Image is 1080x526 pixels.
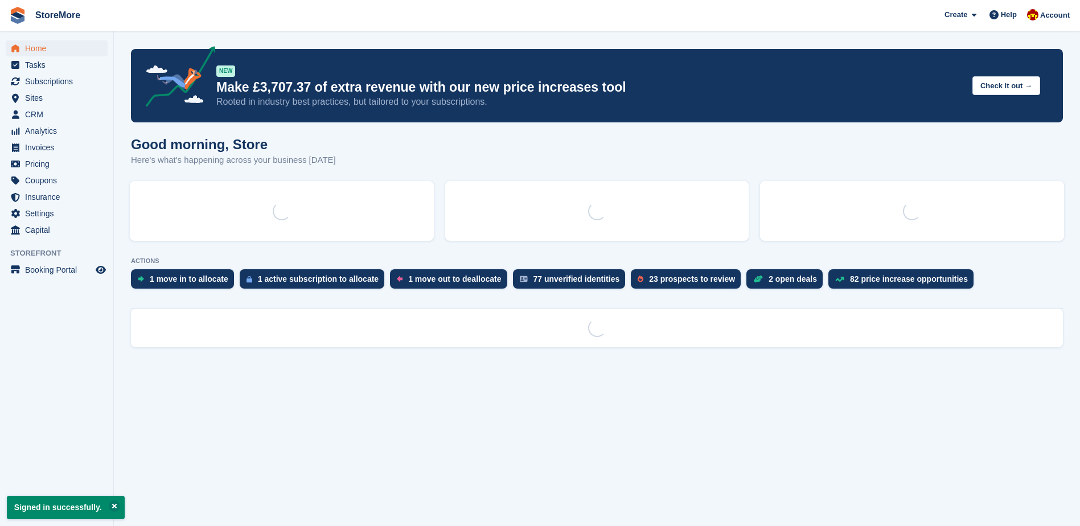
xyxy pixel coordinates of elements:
a: menu [6,106,108,122]
a: menu [6,57,108,73]
a: menu [6,123,108,139]
p: ACTIONS [131,257,1063,265]
span: Capital [25,222,93,238]
div: 23 prospects to review [649,274,735,283]
span: Analytics [25,123,93,139]
img: verify_identity-adf6edd0f0f0b5bbfe63781bf79b02c33cf7c696d77639b501bdc392416b5a36.svg [520,276,528,282]
img: Store More Team [1027,9,1038,20]
div: 1 active subscription to allocate [258,274,379,283]
div: 77 unverified identities [533,274,620,283]
div: NEW [216,65,235,77]
a: menu [6,172,108,188]
span: Booking Portal [25,262,93,278]
div: 82 price increase opportunities [850,274,968,283]
img: prospect-51fa495bee0391a8d652442698ab0144808aea92771e9ea1ae160a38d050c398.svg [638,276,643,282]
a: menu [6,90,108,106]
div: 2 open deals [769,274,817,283]
p: Make £3,707.37 of extra revenue with our new price increases tool [216,79,963,96]
span: Storefront [10,248,113,259]
p: Rooted in industry best practices, but tailored to your subscriptions. [216,96,963,108]
a: menu [6,222,108,238]
span: CRM [25,106,93,122]
span: Sites [25,90,93,106]
button: Check it out → [972,76,1040,95]
img: deal-1b604bf984904fb50ccaf53a9ad4b4a5d6e5aea283cecdc64d6e3604feb123c2.svg [753,275,763,283]
span: Account [1040,10,1070,21]
a: menu [6,206,108,221]
a: 23 prospects to review [631,269,746,294]
img: move_outs_to_deallocate_icon-f764333ba52eb49d3ac5e1228854f67142a1ed5810a6f6cc68b1a99e826820c5.svg [397,276,403,282]
a: 82 price increase opportunities [828,269,979,294]
span: Home [25,40,93,56]
span: Coupons [25,172,93,188]
a: 1 move in to allocate [131,269,240,294]
p: Signed in successfully. [7,496,125,519]
a: menu [6,189,108,205]
a: menu [6,156,108,172]
a: StoreMore [31,6,85,24]
span: Tasks [25,57,93,73]
span: Settings [25,206,93,221]
img: price_increase_opportunities-93ffe204e8149a01c8c9dc8f82e8f89637d9d84a8eef4429ea346261dce0b2c0.svg [835,277,844,282]
img: active_subscription_to_allocate_icon-d502201f5373d7db506a760aba3b589e785aa758c864c3986d89f69b8ff3... [247,276,252,283]
a: menu [6,139,108,155]
span: Create [945,9,967,20]
img: stora-icon-8386f47178a22dfd0bd8f6a31ec36ba5ce8667c1dd55bd0f319d3a0aa187defe.svg [9,7,26,24]
span: Insurance [25,189,93,205]
a: 1 active subscription to allocate [240,269,390,294]
a: menu [6,73,108,89]
a: Preview store [94,263,108,277]
div: 1 move out to deallocate [408,274,501,283]
div: 1 move in to allocate [150,274,228,283]
span: Invoices [25,139,93,155]
a: menu [6,40,108,56]
span: Pricing [25,156,93,172]
h1: Good morning, Store [131,137,336,152]
span: Subscriptions [25,73,93,89]
p: Here's what's happening across your business [DATE] [131,154,336,167]
a: 77 unverified identities [513,269,631,294]
img: price-adjustments-announcement-icon-8257ccfd72463d97f412b2fc003d46551f7dbcb40ab6d574587a9cd5c0d94... [136,46,216,111]
a: 2 open deals [746,269,828,294]
img: move_ins_to_allocate_icon-fdf77a2bb77ea45bf5b3d319d69a93e2d87916cf1d5bf7949dd705db3b84f3ca.svg [138,276,144,282]
a: 1 move out to deallocate [390,269,512,294]
span: Help [1001,9,1017,20]
a: menu [6,262,108,278]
